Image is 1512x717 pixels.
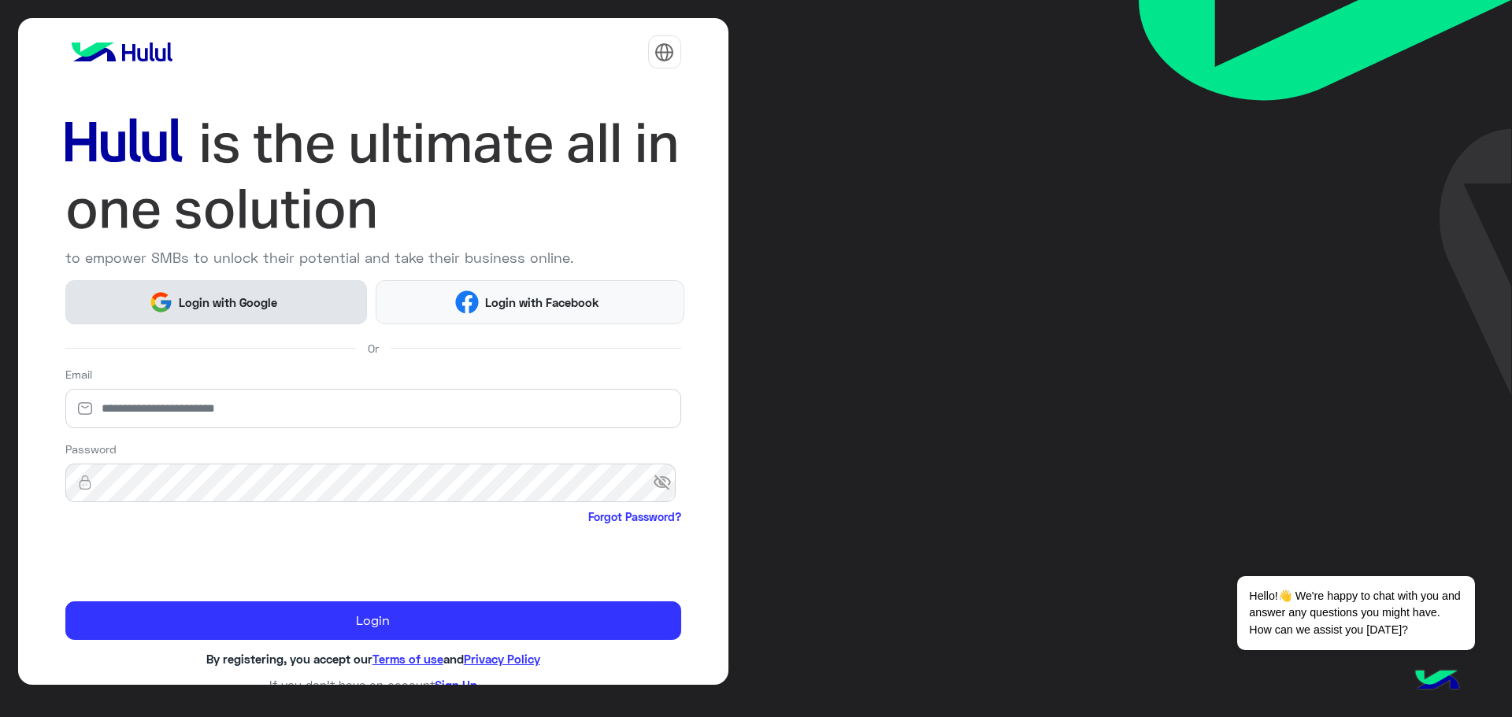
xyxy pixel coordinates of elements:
[65,280,368,323] button: Login with Google
[65,601,681,641] button: Login
[65,528,305,589] iframe: reCAPTCHA
[65,475,105,490] img: lock
[372,652,443,666] a: Terms of use
[65,401,105,416] img: email
[443,652,464,666] span: and
[206,652,372,666] span: By registering, you accept our
[654,43,674,62] img: tab
[455,290,479,314] img: Facebook
[479,294,605,312] span: Login with Facebook
[653,469,681,497] span: visibility_off
[65,441,117,457] label: Password
[435,678,477,692] a: Sign Up
[376,280,684,323] button: Login with Facebook
[65,36,179,68] img: logo
[65,366,92,383] label: Email
[1410,654,1465,709] img: hulul-logo.png
[65,110,681,242] img: hululLoginTitle_EN.svg
[1237,576,1474,650] span: Hello!👋 We're happy to chat with you and answer any questions you might have. How can we assist y...
[368,340,379,357] span: Or
[173,294,283,312] span: Login with Google
[588,508,681,525] a: Forgot Password?
[149,290,172,314] img: Google
[65,247,681,268] p: to empower SMBs to unlock their potential and take their business online.
[65,678,681,692] h6: If you don’t have an account
[464,652,540,666] a: Privacy Policy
